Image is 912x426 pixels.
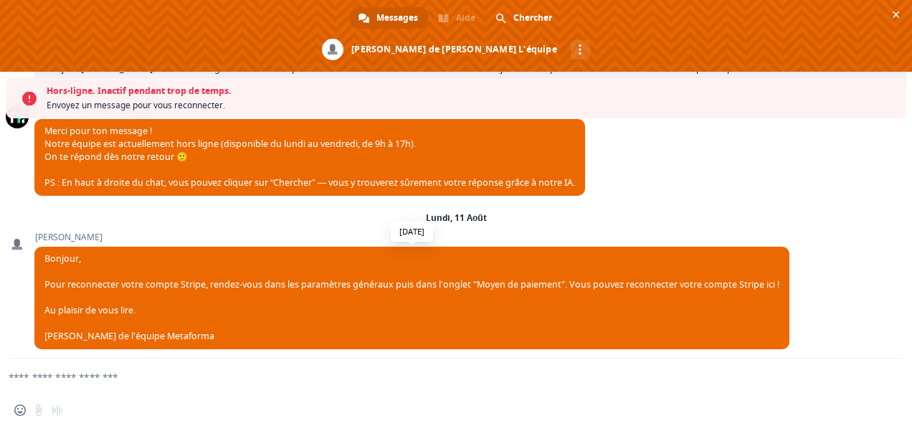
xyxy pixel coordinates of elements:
span: Fermer le chat [888,7,903,22]
span: Bonjour, Pour reconnecter votre compte Stripe, rendez-vous dans les paramètres généraux puis dans... [44,252,779,342]
span: Hors-ligne. Inactif pendant trop de temps. [47,84,898,98]
span: Chercher [513,7,552,29]
span: Insérer un emoji [14,404,26,416]
div: Lundi, 11 Août [426,214,487,222]
a: Messages [350,7,428,29]
span: [PERSON_NAME] [34,232,789,242]
a: Chercher [487,7,562,29]
span: Messages [376,7,418,29]
span: Merci pour ton message ! Notre équipe est actuellement hors ligne (disponible du lundi au vendred... [44,125,575,189]
span: Envoyez un message pour vous reconnecter. [47,98,898,113]
textarea: Entrez votre message... [9,359,869,394]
